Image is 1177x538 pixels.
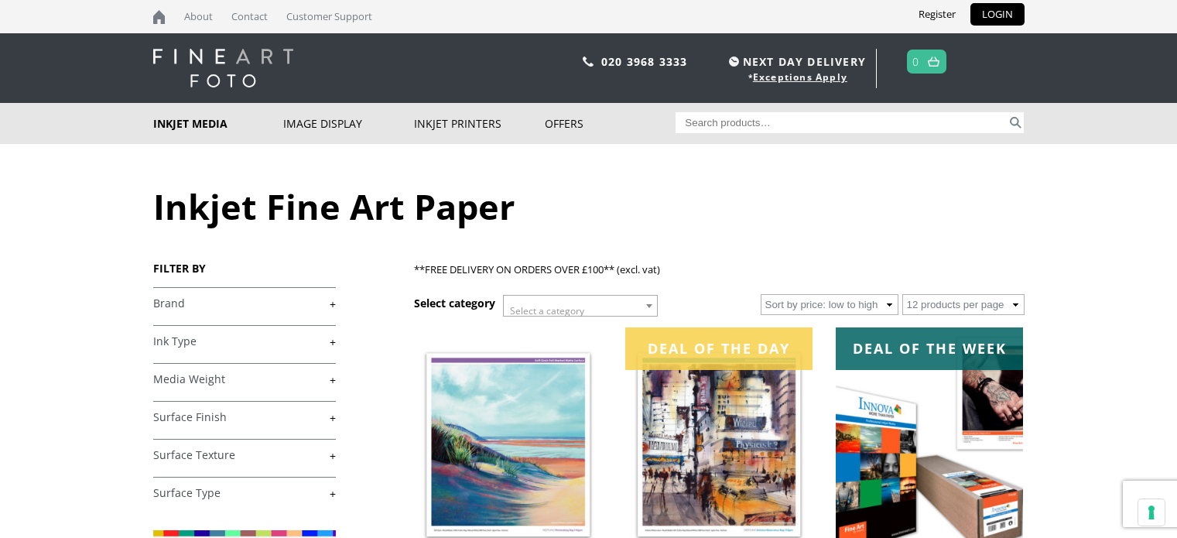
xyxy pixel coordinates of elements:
[625,327,813,370] div: Deal of the day
[725,53,866,70] span: NEXT DAY DELIVERY
[153,410,336,425] a: +
[153,448,336,463] a: +
[153,183,1025,230] h1: Inkjet Fine Art Paper
[153,296,336,311] a: +
[1007,112,1025,133] button: Search
[545,103,676,144] a: Offers
[928,57,939,67] img: basket.svg
[912,50,919,73] a: 0
[676,112,1007,133] input: Search products…
[283,103,414,144] a: Image Display
[153,439,336,470] h4: Surface Texture
[1138,499,1165,526] button: Your consent preferences for tracking technologies
[753,70,847,84] a: Exceptions Apply
[153,287,336,318] h4: Brand
[414,261,1024,279] p: **FREE DELIVERY ON ORDERS OVER £100** (excl. vat)
[153,477,336,508] h4: Surface Type
[414,296,495,310] h3: Select category
[153,372,336,387] a: +
[601,54,688,69] a: 020 3968 3333
[583,57,594,67] img: phone.svg
[510,304,584,317] span: Select a category
[729,57,739,67] img: time.svg
[153,325,336,356] h4: Ink Type
[761,294,898,315] select: Shop order
[836,327,1023,370] div: Deal of the week
[907,3,967,26] a: Register
[153,103,284,144] a: Inkjet Media
[153,334,336,349] a: +
[153,486,336,501] a: +
[414,103,545,144] a: Inkjet Printers
[153,261,336,276] h3: FILTER BY
[153,401,336,432] h4: Surface Finish
[153,49,293,87] img: logo-white.svg
[153,363,336,394] h4: Media Weight
[970,3,1025,26] a: LOGIN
